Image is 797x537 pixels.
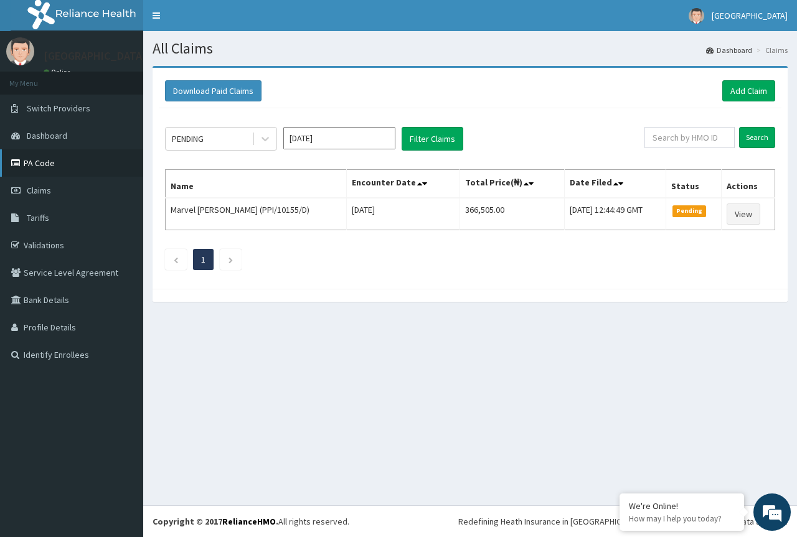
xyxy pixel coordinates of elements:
td: Marvel [PERSON_NAME] (PPI/10155/D) [166,198,347,230]
div: Redefining Heath Insurance in [GEOGRAPHIC_DATA] using Telemedicine and Data Science! [458,515,788,528]
a: Next page [228,254,233,265]
a: RelianceHMO [222,516,276,527]
strong: Copyright © 2017 . [153,516,278,527]
td: 366,505.00 [460,198,565,230]
th: Total Price(₦) [460,170,565,198]
span: Switch Providers [27,103,90,114]
img: User Image [689,8,704,24]
input: Select Month and Year [283,127,395,149]
a: View [727,203,760,225]
td: [DATE] [346,198,460,230]
th: Name [166,170,347,198]
th: Date Filed [565,170,666,198]
input: Search by HMO ID [644,127,735,148]
th: Encounter Date [346,170,460,198]
a: Add Claim [722,80,775,101]
span: Claims [27,185,51,196]
li: Claims [753,45,788,55]
a: Dashboard [706,45,752,55]
p: How may I help you today? [629,513,735,524]
span: [GEOGRAPHIC_DATA] [712,10,788,21]
span: Dashboard [27,130,67,141]
button: Download Paid Claims [165,80,262,101]
span: Tariffs [27,212,49,223]
input: Search [739,127,775,148]
a: Previous page [173,254,179,265]
a: Online [44,68,73,77]
th: Status [666,170,721,198]
div: PENDING [172,133,204,145]
h1: All Claims [153,40,788,57]
span: Pending [672,205,707,217]
th: Actions [721,170,775,198]
td: [DATE] 12:44:49 GMT [565,198,666,230]
button: Filter Claims [402,127,463,151]
footer: All rights reserved. [143,505,797,537]
div: We're Online! [629,500,735,511]
p: [GEOGRAPHIC_DATA] [44,50,146,62]
img: User Image [6,37,34,65]
a: Page 1 is your current page [201,254,205,265]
